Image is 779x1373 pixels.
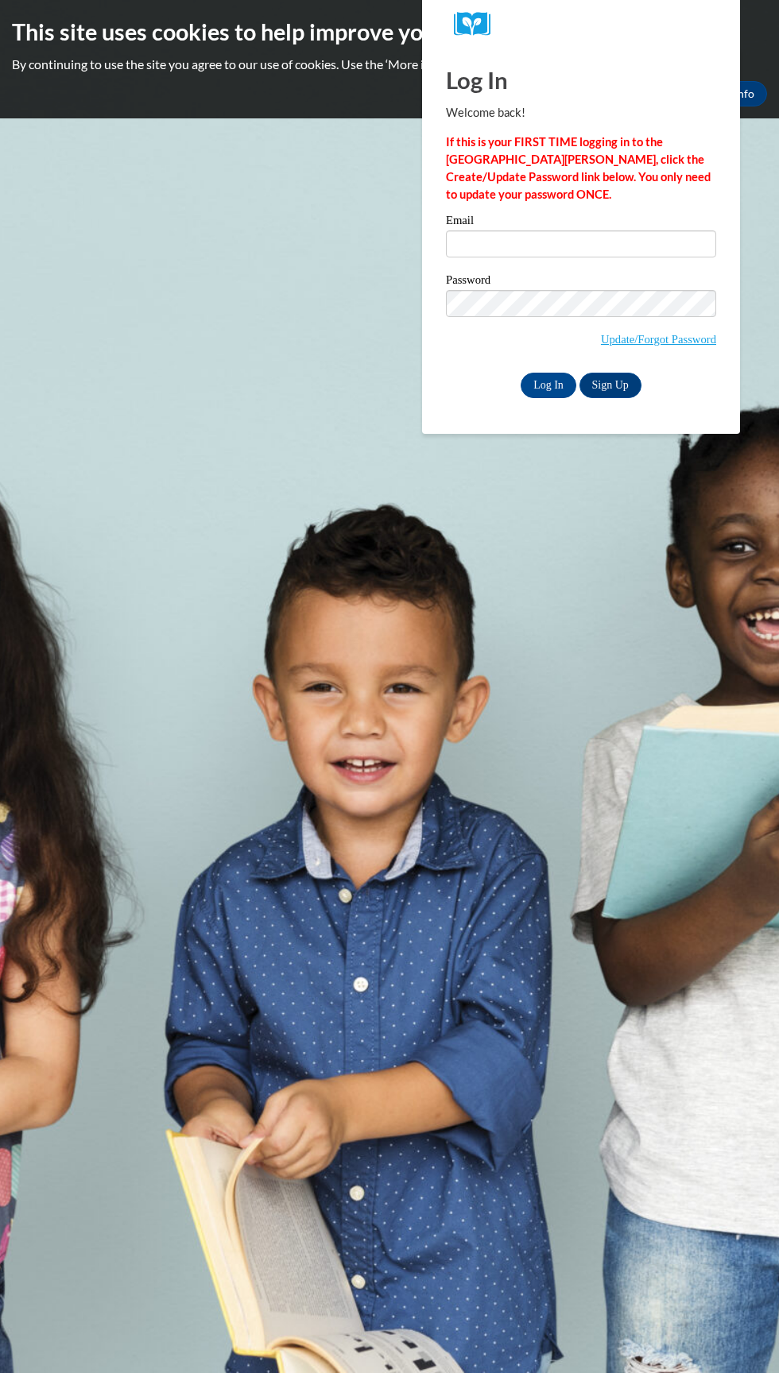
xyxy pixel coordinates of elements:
a: Update/Forgot Password [601,333,716,346]
input: Log In [521,373,576,398]
a: COX Campus [454,12,708,37]
h2: This site uses cookies to help improve your learning experience. [12,16,767,48]
p: Welcome back! [446,104,716,122]
label: Password [446,274,716,290]
strong: If this is your FIRST TIME logging in to the [GEOGRAPHIC_DATA][PERSON_NAME], click the Create/Upd... [446,135,711,201]
h1: Log In [446,64,716,96]
label: Email [446,215,716,230]
a: Sign Up [579,373,641,398]
img: Logo brand [454,12,502,37]
p: By continuing to use the site you agree to our use of cookies. Use the ‘More info’ button to read... [12,56,767,73]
